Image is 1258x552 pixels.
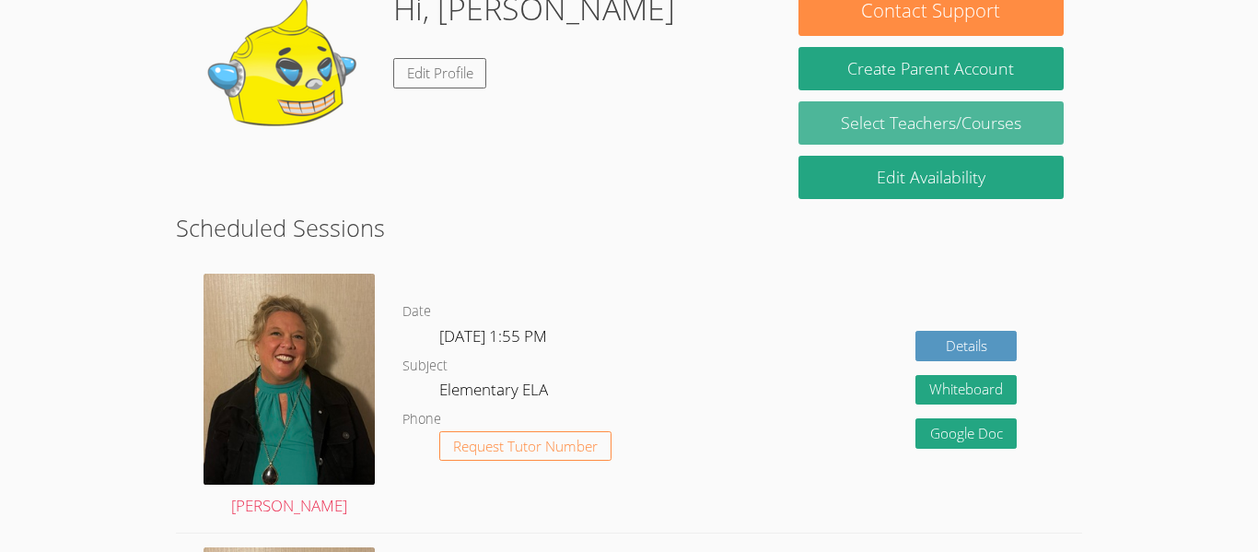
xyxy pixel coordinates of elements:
[915,331,1017,361] a: Details
[402,355,448,378] dt: Subject
[204,274,375,485] img: IMG_0043.jpeg
[798,47,1064,90] button: Create Parent Account
[204,274,375,519] a: [PERSON_NAME]
[402,300,431,323] dt: Date
[176,210,1082,245] h2: Scheduled Sessions
[439,431,612,462] button: Request Tutor Number
[439,377,552,408] dd: Elementary ELA
[393,58,487,88] a: Edit Profile
[798,156,1064,199] a: Edit Availability
[439,325,547,346] span: [DATE] 1:55 PM
[798,101,1064,145] a: Select Teachers/Courses
[402,408,441,431] dt: Phone
[453,440,598,453] span: Request Tutor Number
[915,418,1017,449] a: Google Doc
[915,375,1017,405] button: Whiteboard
